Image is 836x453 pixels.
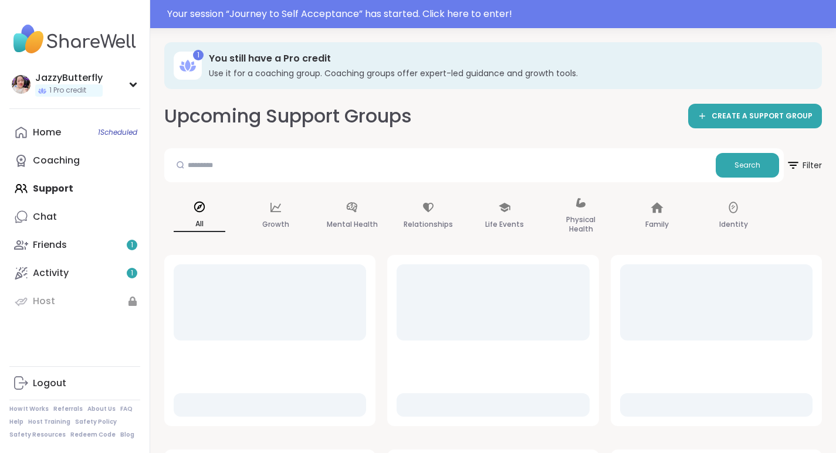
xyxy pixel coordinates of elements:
span: CREATE A SUPPORT GROUP [712,111,813,121]
div: 1 [193,50,204,60]
p: Growth [262,217,289,231]
span: 1 Pro credit [49,86,86,96]
p: Family [645,217,669,231]
div: Home [33,126,61,139]
div: Host [33,295,55,308]
span: 1 [131,240,133,250]
div: JazzyButterfly [35,71,103,84]
a: About Us [87,405,116,413]
a: How It Works [9,405,49,413]
a: Host Training [28,418,70,426]
a: Logout [9,369,140,397]
a: Coaching [9,147,140,175]
div: Friends [33,239,67,251]
button: Search [716,153,779,178]
p: Life Events [485,217,524,231]
a: Blog [120,431,134,439]
a: Host [9,287,140,315]
h3: You still have a Pro credit [209,52,805,65]
img: ShareWell Nav Logo [9,19,140,60]
span: Filter [786,151,822,179]
a: FAQ [120,405,133,413]
span: Search [735,160,760,171]
span: 1 Scheduled [98,128,137,137]
div: Your session “ Journey to Self Acceptance ” has started. Click here to enter! [167,7,829,21]
img: JazzyButterfly [12,75,31,94]
p: Mental Health [327,217,378,231]
a: Home1Scheduled [9,118,140,147]
a: Safety Resources [9,431,66,439]
div: Chat [33,210,57,223]
div: Logout [33,377,66,390]
p: All [174,217,225,232]
a: Help [9,418,23,426]
div: Coaching [33,154,80,167]
span: 1 [131,268,133,278]
p: Relationships [404,217,453,231]
a: Redeem Code [70,431,116,439]
h2: Upcoming Support Groups [164,103,412,130]
a: Friends1 [9,231,140,259]
a: Chat [9,203,140,231]
p: Identity [719,217,748,231]
div: Activity [33,267,69,280]
a: Safety Policy [75,418,117,426]
p: Physical Health [555,213,607,236]
h3: Use it for a coaching group. Coaching groups offer expert-led guidance and growth tools. [209,67,805,79]
button: Filter [786,148,822,182]
a: Referrals [53,405,83,413]
a: CREATE A SUPPORT GROUP [688,104,822,128]
a: Activity1 [9,259,140,287]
